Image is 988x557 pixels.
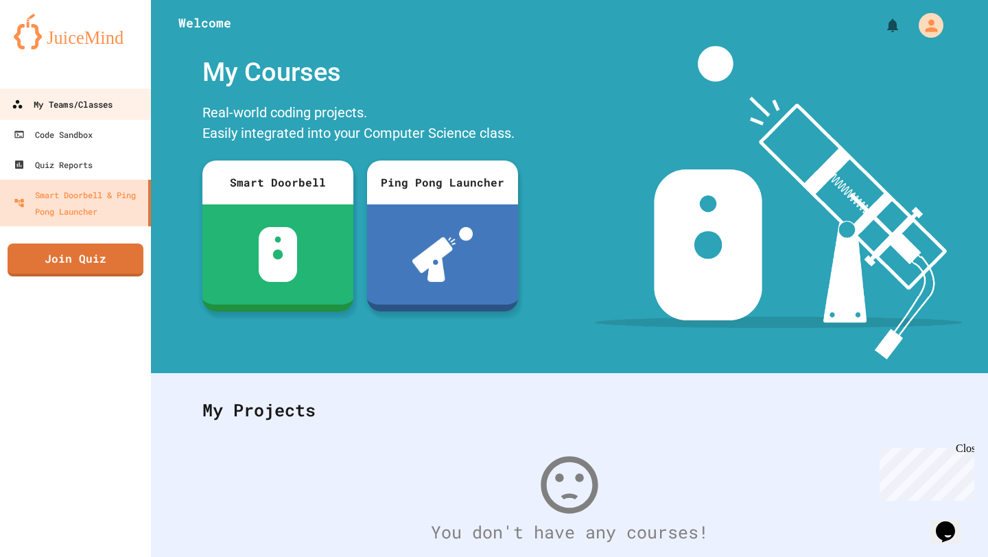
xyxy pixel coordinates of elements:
div: Ping Pong Launcher [367,161,518,204]
div: My Notifications [859,14,904,37]
iframe: chat widget [874,442,974,501]
div: Smart Doorbell [202,161,353,204]
div: Smart Doorbell & Ping Pong Launcher [14,187,143,220]
img: ppl-with-ball.png [412,227,473,282]
div: My Courses [196,46,525,99]
iframe: chat widget [930,502,974,543]
div: Chat with us now!Close [5,5,95,87]
div: Real-world coding projects. Easily integrated into your Computer Science class. [196,99,525,150]
div: Code Sandbox [14,126,93,143]
div: You don't have any courses! [189,519,950,545]
div: My Account [904,10,947,41]
a: Join Quiz [8,244,143,276]
div: My Teams/Classes [12,96,113,113]
img: banner-image-my-projects.png [595,46,963,359]
div: My Projects [189,383,950,437]
img: sdb-white.svg [259,227,298,282]
img: logo-orange.svg [14,14,137,49]
div: Quiz Reports [14,156,93,173]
